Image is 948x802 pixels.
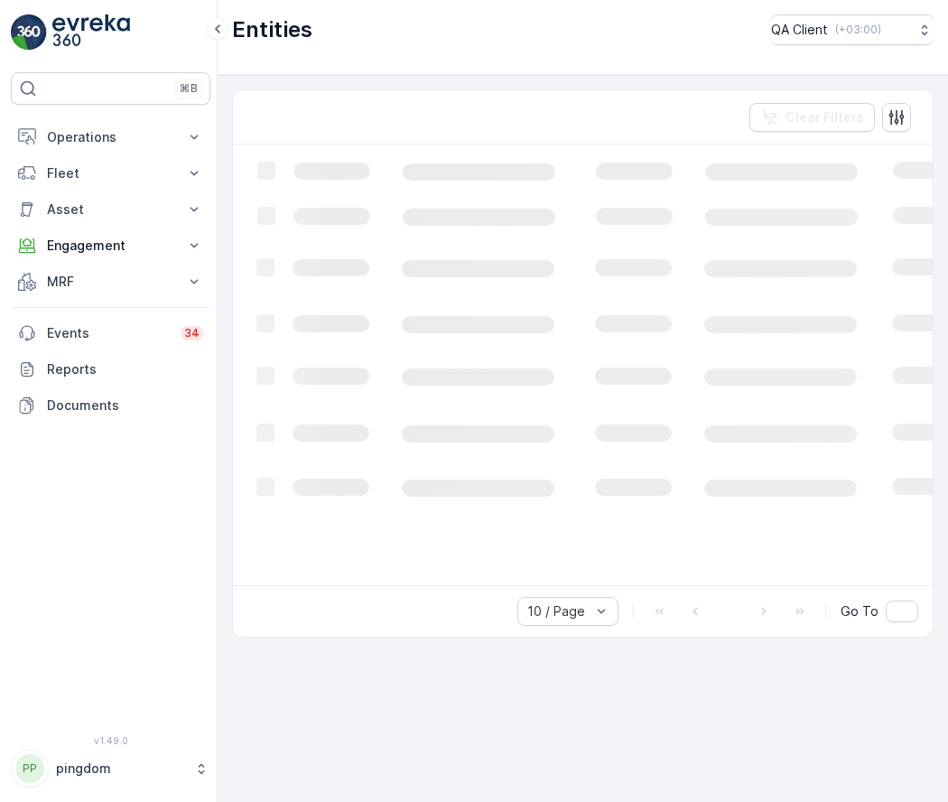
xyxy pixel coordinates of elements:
img: logo_light-DOdMpM7g.png [52,14,130,51]
p: 34 [184,326,200,340]
p: ⌘B [180,81,198,96]
button: Engagement [11,228,210,264]
p: MRF [47,273,174,291]
button: Fleet [11,155,210,191]
button: QA Client(+03:00) [771,14,934,45]
p: Documents [47,396,203,415]
button: Operations [11,119,210,155]
p: Events [47,324,170,342]
button: Clear Filters [749,103,875,132]
span: v 1.49.0 [11,735,210,746]
a: Events34 [11,315,210,351]
a: Reports [11,351,210,387]
p: Engagement [47,237,174,255]
p: Asset [47,200,174,219]
span: Go To [841,602,878,620]
p: pingdom [56,760,185,778]
button: Asset [11,191,210,228]
p: QA Client [771,21,828,39]
div: PP [15,754,44,783]
button: MRF [11,264,210,300]
p: Fleet [47,164,174,182]
p: Clear Filters [785,108,864,126]
a: Documents [11,387,210,424]
p: Operations [47,128,174,146]
button: PPpingdom [11,750,210,788]
p: ( +03:00 ) [835,23,881,37]
img: logo [11,14,47,51]
p: Entities [232,15,312,44]
p: Reports [47,360,203,378]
